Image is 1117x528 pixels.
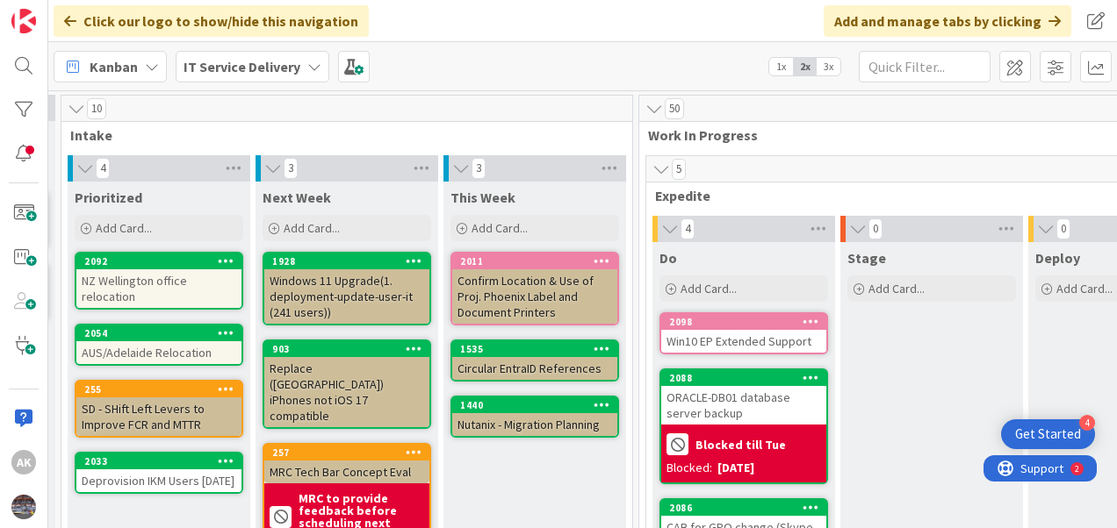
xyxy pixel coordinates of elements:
div: 2054AUS/Adelaide Relocation [76,325,241,364]
span: Kanban [90,56,138,77]
div: 2092 [84,255,241,268]
div: 2033Deprovision IKM Users [DATE] [76,453,241,492]
span: This Week [450,189,515,206]
div: 4 [1079,415,1095,431]
div: 2092NZ Wellington office relocation [76,253,241,308]
div: Ak [11,450,36,474]
span: 3 [284,158,298,179]
span: 2x [793,58,817,75]
div: 255 [84,383,241,396]
span: 0 [868,218,883,239]
span: Add Card... [1056,281,1113,296]
div: Get Started [1015,425,1081,443]
div: Confirm Location & Use of Proj. Phoenix Label and Document Printers [452,269,617,324]
div: 2033 [76,453,241,469]
div: 1928Windows 11 Upgrade(1. deployment-update-user-it (241 users)) [264,253,429,324]
span: 4 [681,218,695,239]
div: 2088 [669,372,826,384]
b: Blocked till Tue [695,439,786,451]
div: ORACLE-DB01 database server backup [661,386,826,425]
div: Windows 11 Upgrade(1. deployment-update-user-it (241 users)) [264,269,429,324]
div: Circular EntraID References [452,357,617,380]
div: AUS/Adelaide Relocation [76,341,241,364]
span: Intake [70,126,610,144]
div: 903 [272,343,429,355]
img: Visit kanbanzone.com [11,9,36,33]
span: Support [37,3,80,24]
div: Nutanix - Migration Planning [452,413,617,436]
div: 1440Nutanix - Migration Planning [452,397,617,436]
div: NZ Wellington office relocation [76,269,241,308]
div: 2098 [669,316,826,328]
div: 2011 [460,255,617,268]
div: Win10 EP Extended Support [661,330,826,353]
span: Add Card... [681,281,737,296]
span: 1x [769,58,793,75]
div: 2088ORACLE-DB01 database server backup [661,370,826,425]
span: Add Card... [868,281,925,296]
div: 2086 [661,500,826,516]
div: Open Get Started checklist, remaining modules: 4 [1001,419,1095,449]
div: 2088 [661,370,826,386]
div: 1535 [460,343,617,355]
div: 1928 [272,255,429,268]
div: Deprovision IKM Users [DATE] [76,469,241,492]
span: 4 [96,158,110,179]
div: 1440 [460,399,617,411]
span: Prioritized [75,189,142,206]
div: 2033 [84,455,241,467]
span: 0 [1056,218,1070,239]
div: [DATE] [717,459,754,477]
span: Next Week [263,189,331,206]
div: 257 [272,446,429,459]
div: 255SD - SHift Left Levers to Improve FCR and MTTR [76,382,241,436]
img: avatar [11,495,36,519]
div: 255 [76,382,241,397]
div: 1928 [264,253,429,269]
div: 903 [264,341,429,357]
span: 50 [665,98,684,119]
div: MRC Tech Bar Concept Eval [264,460,429,483]
div: 257MRC Tech Bar Concept Eval [264,445,429,483]
b: IT Service Delivery [184,58,300,75]
span: 3x [817,58,840,75]
div: SD - SHift Left Levers to Improve FCR and MTTR [76,397,241,436]
div: 2011 [452,253,617,269]
div: 1535Circular EntraID References [452,341,617,380]
span: Do [659,249,677,267]
input: Quick Filter... [859,51,991,82]
span: Add Card... [284,220,340,236]
span: Stage [847,249,886,267]
div: 903Replace ([GEOGRAPHIC_DATA]) iPhones not iOS 17 compatible [264,341,429,427]
div: 2092 [76,253,241,269]
span: 3 [472,158,486,179]
div: 2011Confirm Location & Use of Proj. Phoenix Label and Document Printers [452,253,617,324]
div: 1440 [452,397,617,413]
div: 257 [264,445,429,460]
div: 1535 [452,341,617,357]
span: 10 [87,98,106,119]
div: Blocked: [667,459,712,477]
div: Add and manage tabs by clicking [824,5,1071,37]
div: Click our logo to show/hide this navigation [54,5,369,37]
div: 2054 [84,327,241,339]
span: Deploy [1035,249,1080,267]
div: 2 [91,7,96,21]
span: Add Card... [96,220,152,236]
div: Replace ([GEOGRAPHIC_DATA]) iPhones not iOS 17 compatible [264,357,429,427]
div: 2054 [76,325,241,341]
span: Add Card... [472,220,528,236]
div: 2086 [669,502,826,514]
div: 2098Win10 EP Extended Support [661,314,826,353]
span: 5 [672,159,686,180]
div: 2098 [661,314,826,330]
